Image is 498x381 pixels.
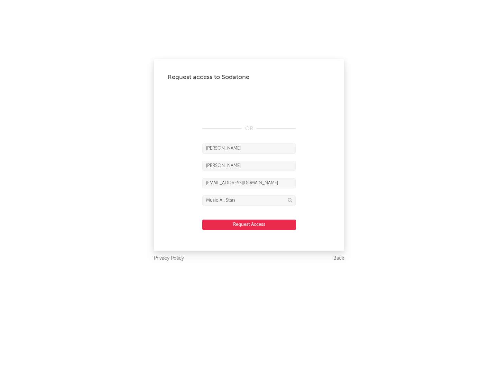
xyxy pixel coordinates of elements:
input: Division [202,195,296,206]
input: Email [202,178,296,188]
input: First Name [202,143,296,154]
a: Back [333,254,344,263]
button: Request Access [202,220,296,230]
div: OR [202,125,296,133]
div: Request access to Sodatone [168,73,330,81]
a: Privacy Policy [154,254,184,263]
input: Last Name [202,161,296,171]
